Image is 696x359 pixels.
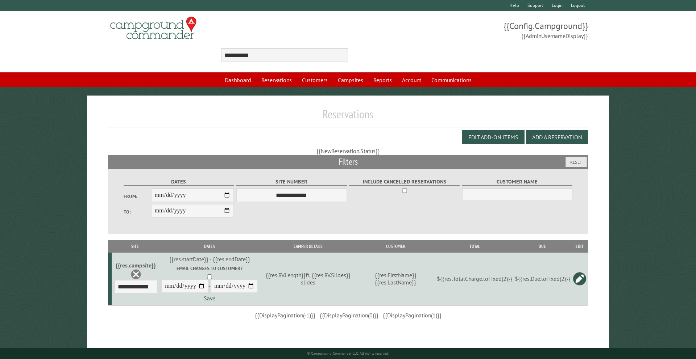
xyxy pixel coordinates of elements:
[356,253,436,305] td: {{res.FirstName}} {{res.LastName}}
[108,147,588,155] div: {{NewReservation.Status}}
[115,262,157,269] div: {{res.campsite}}
[462,130,525,144] button: Edit Add-on Items
[526,130,588,144] button: Add a Reservation
[348,20,588,40] span: {{Config.Campground}} {{AdminUsernameDisplay}}
[159,265,260,272] label: Email changes to customer?
[398,73,426,87] a: Account
[514,253,571,305] td: ${{res.Due.toFixed(2)}}
[108,107,588,127] h1: Reservations
[565,157,587,167] button: Reset
[514,240,571,253] th: Due
[124,193,151,200] label: From:
[204,295,215,302] a: Save
[320,312,378,319] span: {{DisplayPagination(0)}}
[159,265,260,301] div: -
[261,240,355,253] th: Camper Details
[158,240,261,253] th: Dates
[257,73,296,87] a: Reservations
[108,155,588,169] h2: Filters
[298,73,332,87] a: Customers
[462,178,573,186] label: Customer Name
[130,269,141,280] a: Delete this reservation
[236,178,347,186] label: Site Number
[124,208,151,215] label: To:
[261,253,355,305] td: {{res.RV.Length}}ft, {{res.RV.Slides}} slides
[427,73,476,87] a: Communications
[356,240,436,253] th: Customer
[349,178,460,186] label: Include Cancelled Reservations
[307,351,389,356] small: © Campground Commander LLC. All rights reserved.
[333,73,368,87] a: Campsites
[255,312,315,319] span: {{DisplayPagination(-1)}}
[369,73,396,87] a: Reports
[220,73,256,87] a: Dashboard
[571,240,588,253] th: Edit
[383,312,442,319] span: {{DisplayPagination(1)}}
[124,178,234,186] label: Dates
[436,240,513,253] th: Total
[112,240,158,253] th: Site
[159,255,260,263] div: {{res.startDate}} - {{res.endDate}}
[108,14,199,42] img: Campground Commander
[436,253,513,305] td: ${{res.TotalCharge.toFixed(2)}}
